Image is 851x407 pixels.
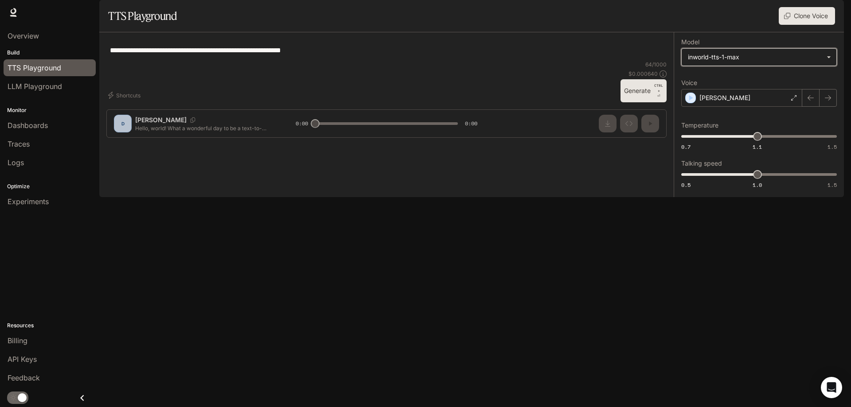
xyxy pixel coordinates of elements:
h1: TTS Playground [108,7,177,25]
p: [PERSON_NAME] [699,93,750,102]
p: Model [681,39,699,45]
span: 1.5 [828,143,837,151]
span: 0.5 [681,181,691,189]
div: inworld-tts-1-max [682,49,836,66]
p: 64 / 1000 [645,61,667,68]
p: Voice [681,80,697,86]
button: Shortcuts [106,88,144,102]
div: inworld-tts-1-max [688,53,822,62]
p: CTRL + [654,83,663,93]
p: Temperature [681,122,718,128]
span: 1.5 [828,181,837,189]
button: Clone Voice [779,7,835,25]
span: 1.0 [753,181,762,189]
p: ⏎ [654,83,663,99]
div: Open Intercom Messenger [821,377,842,398]
span: 0.7 [681,143,691,151]
p: Talking speed [681,160,722,167]
p: $ 0.000640 [628,70,658,78]
span: 1.1 [753,143,762,151]
button: GenerateCTRL +⏎ [621,79,667,102]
